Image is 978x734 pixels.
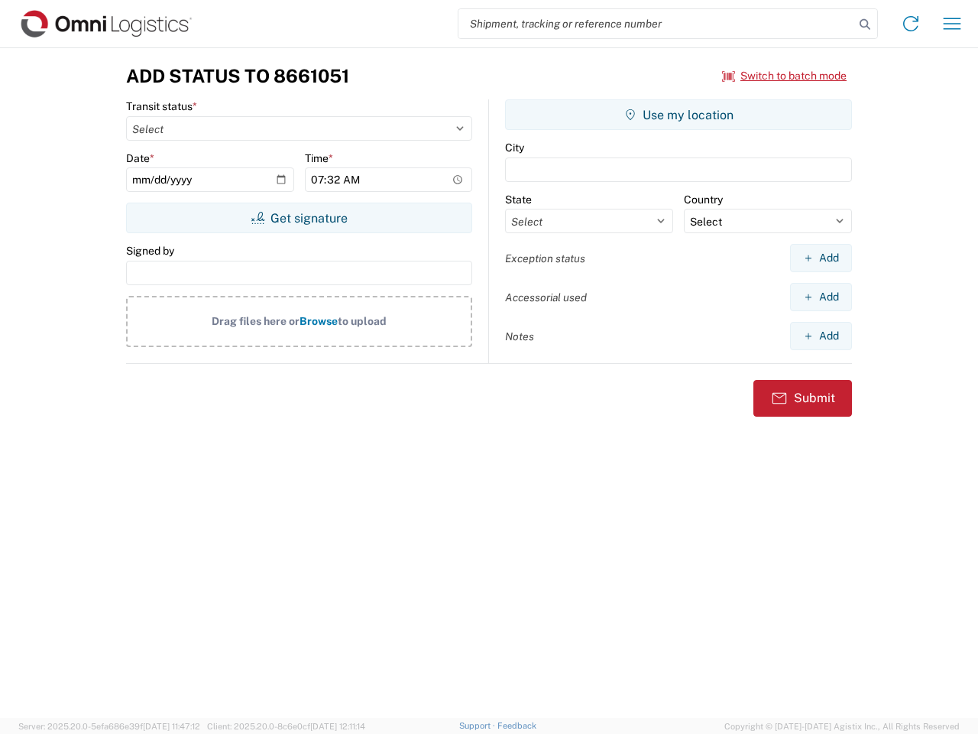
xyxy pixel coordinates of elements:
[126,244,174,258] label: Signed by
[300,315,338,327] span: Browse
[458,9,854,38] input: Shipment, tracking or reference number
[724,719,960,733] span: Copyright © [DATE]-[DATE] Agistix Inc., All Rights Reserved
[790,244,852,272] button: Add
[505,291,587,304] label: Accessorial used
[126,65,349,87] h3: Add Status to 8661051
[684,193,723,206] label: Country
[753,380,852,417] button: Submit
[18,722,200,731] span: Server: 2025.20.0-5efa686e39f
[126,203,472,233] button: Get signature
[722,63,847,89] button: Switch to batch mode
[505,193,532,206] label: State
[338,315,387,327] span: to upload
[305,151,333,165] label: Time
[212,315,300,327] span: Drag files here or
[505,141,524,154] label: City
[790,322,852,350] button: Add
[207,722,365,731] span: Client: 2025.20.0-8c6e0cf
[790,283,852,311] button: Add
[505,252,585,265] label: Exception status
[497,721,536,730] a: Feedback
[505,330,534,343] label: Notes
[310,722,365,731] span: [DATE] 12:11:14
[505,99,852,130] button: Use my location
[143,722,200,731] span: [DATE] 11:47:12
[126,99,197,113] label: Transit status
[459,721,497,730] a: Support
[126,151,154,165] label: Date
